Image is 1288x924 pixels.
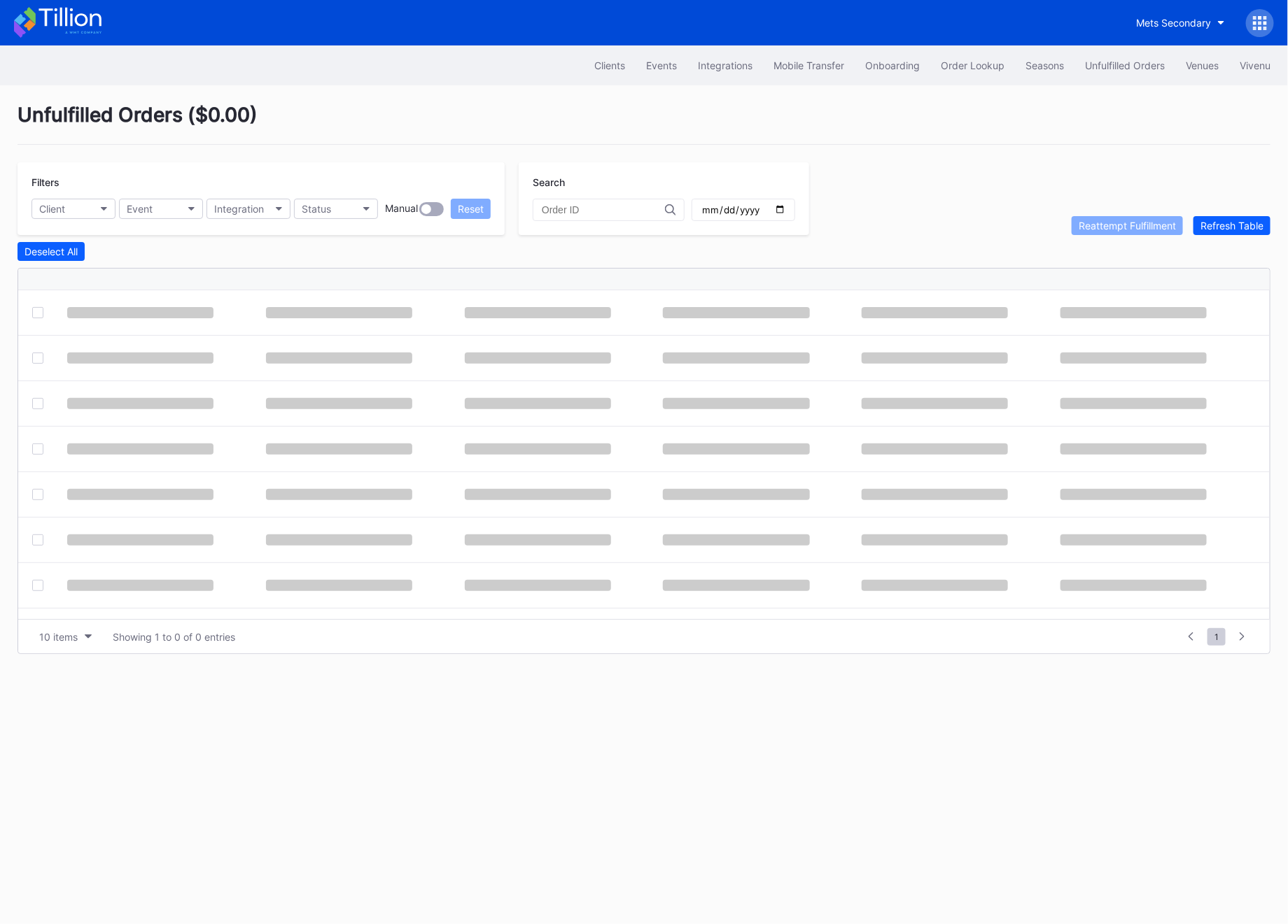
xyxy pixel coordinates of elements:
div: Showing 1 to 0 of 0 entries [113,631,235,643]
div: Unfulfilled Orders ( $0.00 ) [17,103,1270,145]
button: Vivenu [1229,52,1281,78]
button: Mobile Transfer [763,52,855,78]
button: Refresh Table [1193,216,1270,235]
div: Manual [385,202,418,216]
button: Venues [1175,52,1229,78]
div: Filters [31,176,491,188]
button: Integration [206,199,290,219]
div: Integrations [698,59,752,71]
div: Mobile Transfer [773,59,844,71]
button: Order Lookup [930,52,1015,78]
div: 10 items [39,631,78,643]
div: Events [646,59,677,71]
div: Clients [594,59,625,71]
div: Search [533,176,795,188]
div: Onboarding [865,59,920,71]
div: Client [39,203,65,215]
button: Deselect All [17,242,85,261]
div: Event [127,203,153,215]
div: Reattempt Fulfillment [1079,220,1176,232]
button: Integrations [687,52,763,78]
div: Unfulfilled Orders [1085,59,1165,71]
button: Event [119,199,203,219]
div: Order Lookup [941,59,1004,71]
button: Mets Secondary [1126,10,1235,36]
button: Events [636,52,687,78]
button: Seasons [1015,52,1074,78]
div: Refresh Table [1200,220,1263,232]
button: Client [31,199,115,219]
span: 1 [1207,628,1226,646]
div: Integration [214,203,264,215]
button: 10 items [32,627,99,646]
button: Reset [451,199,491,219]
button: Onboarding [855,52,930,78]
div: Mets Secondary [1136,17,1211,29]
button: Unfulfilled Orders [1074,52,1175,78]
input: Order ID [542,204,665,215]
div: Reset [458,203,484,215]
div: Status [302,203,331,215]
button: Status [294,199,378,219]
button: Clients [584,52,636,78]
div: Deselect All [24,246,78,257]
div: Venues [1186,59,1219,71]
button: Reattempt Fulfillment [1072,216,1183,235]
div: Vivenu [1240,59,1270,71]
div: Seasons [1025,59,1064,71]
